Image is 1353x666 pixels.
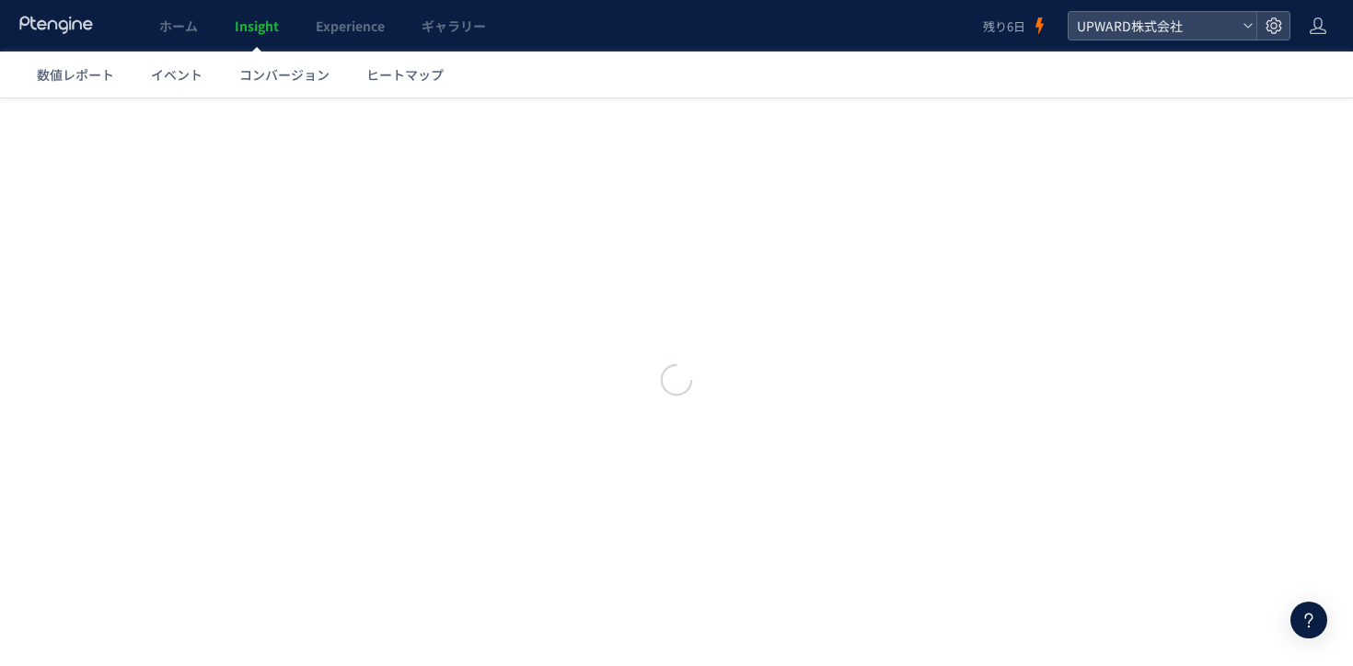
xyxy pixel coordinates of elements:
[235,17,279,35] span: Insight
[151,65,202,84] span: イベント
[37,65,114,84] span: 数値レポート
[366,65,444,84] span: ヒートマップ
[316,17,385,35] span: Experience
[983,17,1025,35] span: 残り6日
[239,65,330,84] span: コンバージョン
[159,17,198,35] span: ホーム
[1071,12,1235,40] span: UPWARD株式会社
[422,17,486,35] span: ギャラリー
